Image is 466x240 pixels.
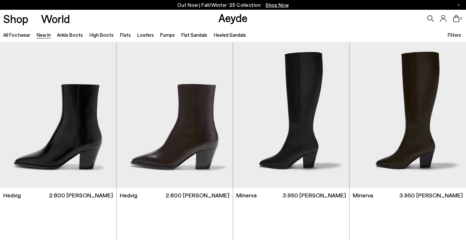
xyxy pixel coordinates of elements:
a: Heeled Sandals [214,32,246,38]
span: Navigate to /collections/new-in [266,2,289,8]
a: Ankle Boots [57,32,83,38]
span: Minerva [353,191,373,199]
span: Hedvig [120,191,137,199]
span: 2.800 [PERSON_NAME] [49,191,113,199]
img: Hedvig Cowboy Ankle Boots [116,42,233,188]
span: 0 [459,17,463,20]
a: 0 [453,15,459,22]
a: High Boots [89,32,114,38]
a: Shop [3,13,28,24]
a: Flats [120,32,131,38]
span: Minerva [236,191,257,199]
span: Hedvig [3,191,21,199]
a: World [41,13,70,24]
span: 3.950 [PERSON_NAME] [282,191,346,199]
a: New In [37,32,51,38]
p: Out Now | Fall/Winter ‘25 Collection [177,1,289,9]
a: All Footwear [3,32,30,38]
a: Minerva 3.950 [PERSON_NAME] [233,188,349,203]
span: 3.950 [PERSON_NAME] [399,191,463,199]
a: Pumps [160,32,175,38]
a: Loafers [137,32,154,38]
img: Minerva High Cowboy Boots [233,42,349,188]
img: Minerva High Cowboy Boots [349,42,466,188]
span: Filters [448,32,461,38]
a: Flat Sandals [181,32,207,38]
span: 2.800 [PERSON_NAME] [166,191,229,199]
a: Minerva 3.950 [PERSON_NAME] [349,188,466,203]
a: Aeyde [218,11,248,24]
a: Hedvig 2.800 [PERSON_NAME] [116,188,233,203]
